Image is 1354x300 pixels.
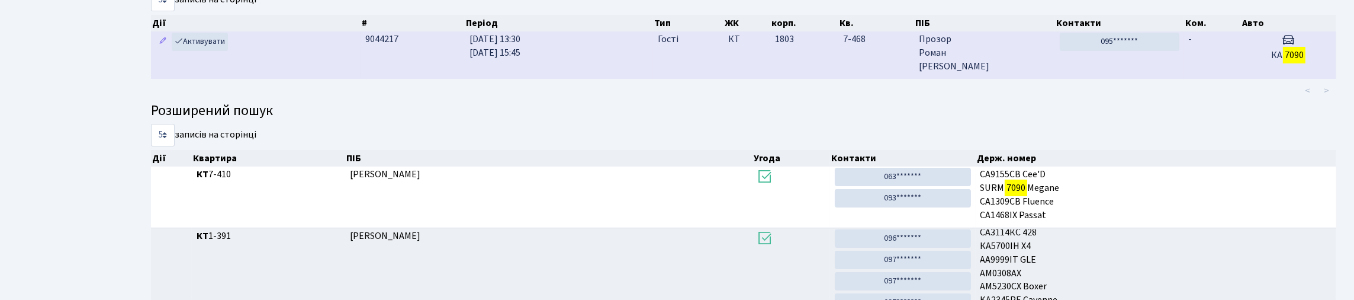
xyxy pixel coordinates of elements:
[361,15,465,31] th: #
[914,15,1055,31] th: ПІБ
[197,168,341,181] span: 7-410
[770,15,838,31] th: корп.
[1005,180,1027,196] mark: 7090
[465,15,653,31] th: Період
[653,15,723,31] th: Тип
[350,229,420,242] span: [PERSON_NAME]
[838,15,914,31] th: Кв.
[976,150,1336,167] th: Держ. номер
[775,33,794,46] span: 1803
[469,33,520,59] span: [DATE] 13:30 [DATE] 15:45
[728,33,766,46] span: КТ
[172,33,228,51] a: Активувати
[1184,15,1241,31] th: Ком.
[350,168,420,181] span: [PERSON_NAME]
[151,124,175,146] select: записів на сторінці
[1283,47,1305,63] mark: 7090
[752,150,830,167] th: Угода
[345,150,752,167] th: ПІБ
[723,15,770,31] th: ЖК
[1246,50,1332,61] h5: КА
[1055,15,1184,31] th: Контакти
[151,150,192,167] th: Дії
[151,103,1336,120] h4: Розширений пошук
[151,124,256,146] label: записів на сторінці
[197,229,208,242] b: КТ
[1189,33,1192,46] span: -
[919,33,1050,74] span: Прозор Роман [PERSON_NAME]
[192,150,346,167] th: Квартира
[151,15,361,31] th: Дії
[658,33,678,46] span: Гості
[197,168,208,181] b: КТ
[197,229,341,243] span: 1-391
[365,33,398,46] span: 9044217
[156,33,170,51] a: Редагувати
[1241,15,1336,31] th: Авто
[980,168,1332,222] span: CA9155CB Cee'D SURM Megane СА1309СВ Fluence СА1468ІХ Passat
[830,150,976,167] th: Контакти
[843,33,909,46] span: 7-468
